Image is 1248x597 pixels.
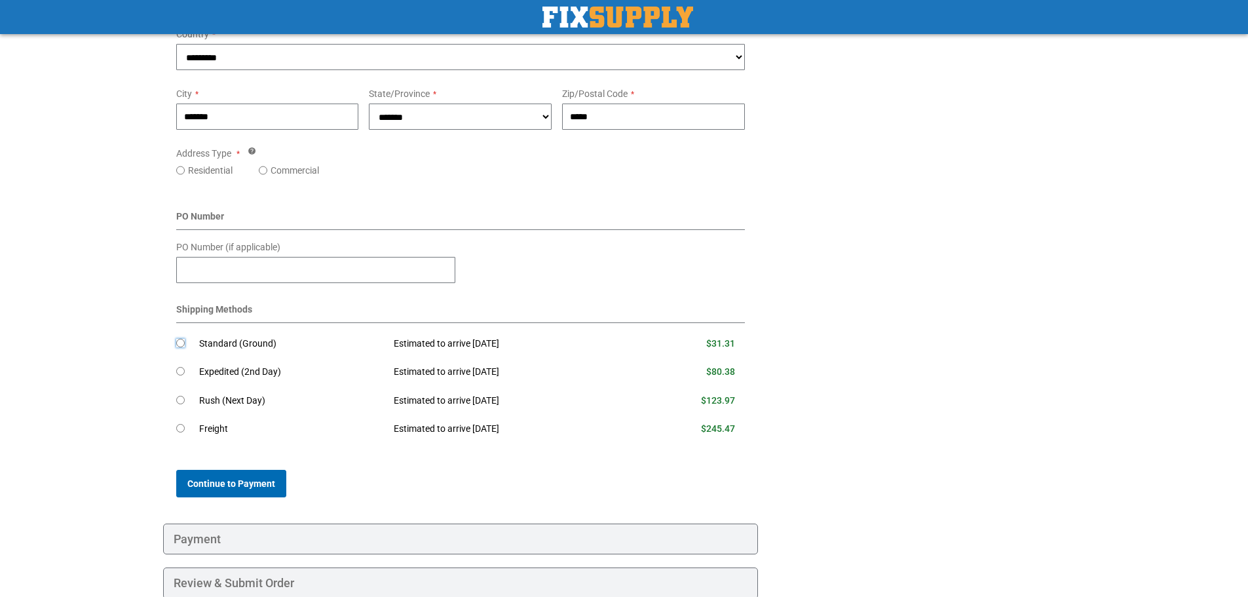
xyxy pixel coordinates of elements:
td: Estimated to arrive [DATE] [384,387,637,415]
div: Payment [163,524,759,555]
td: Rush (Next Day) [199,387,385,415]
label: Commercial [271,164,319,177]
span: PO Number (if applicable) [176,242,280,252]
td: Estimated to arrive [DATE] [384,358,637,387]
span: Continue to Payment [187,478,275,489]
label: Residential [188,164,233,177]
span: Zip/Postal Code [562,88,628,99]
td: Standard (Ground) [199,330,385,358]
span: Country [176,29,209,39]
div: PO Number [176,210,746,230]
a: store logo [542,7,693,28]
td: Expedited (2nd Day) [199,358,385,387]
td: Freight [199,415,385,444]
span: $245.47 [701,423,735,434]
img: Fix Industrial Supply [542,7,693,28]
span: State/Province [369,88,430,99]
span: $31.31 [706,338,735,349]
td: Estimated to arrive [DATE] [384,415,637,444]
span: $80.38 [706,366,735,377]
td: Estimated to arrive [DATE] [384,330,637,358]
div: Shipping Methods [176,303,746,323]
span: City [176,88,192,99]
button: Continue to Payment [176,470,286,497]
span: $123.97 [701,395,735,406]
span: Address Type [176,148,231,159]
